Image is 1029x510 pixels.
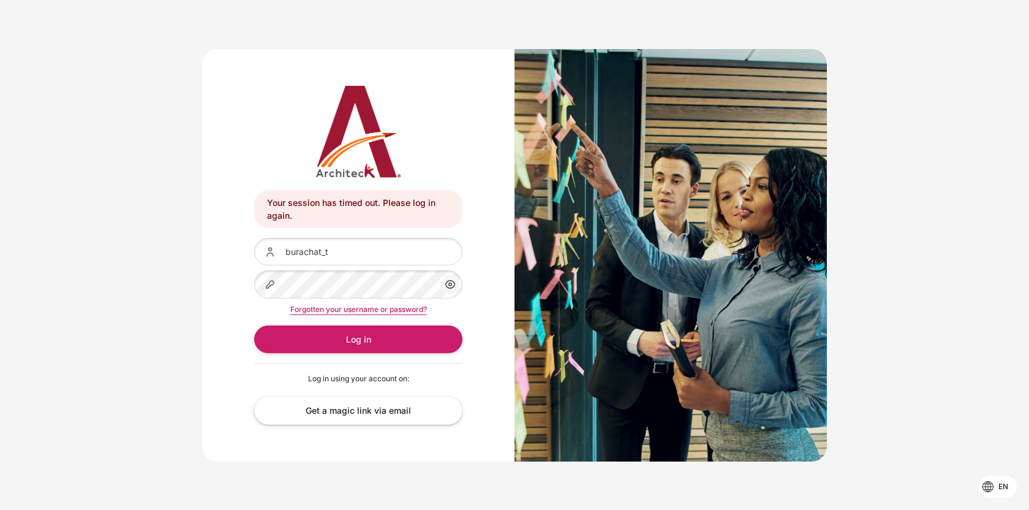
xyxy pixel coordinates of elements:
img: Architeck 12 [254,86,462,178]
button: Log in [254,325,462,353]
span: en [998,481,1008,492]
input: Username or email [254,238,462,265]
a: Architeck 12 Architeck 12 [254,86,462,178]
button: Languages [979,476,1017,498]
p: Log in using your account on: [254,373,462,384]
div: Your session has timed out. Please log in again. [254,190,462,228]
a: Get a magic link via email [254,397,462,424]
a: Forgotten your username or password? [290,305,427,314]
